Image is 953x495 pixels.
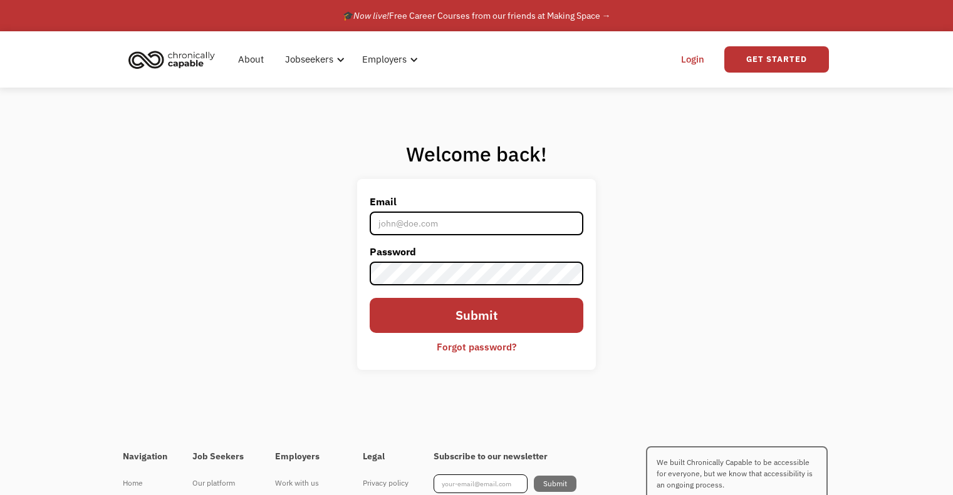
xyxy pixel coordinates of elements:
[674,39,712,79] a: Login
[125,46,219,73] img: Chronically Capable logo
[192,451,250,462] h4: Job Seekers
[370,191,583,212] label: Email
[355,39,422,79] div: Employers
[370,191,583,357] form: Email Form 2
[434,451,576,462] h4: Subscribe to our newsletter
[362,52,407,67] div: Employers
[123,474,167,492] a: Home
[278,39,348,79] div: Jobseekers
[437,339,516,354] div: Forgot password?
[275,476,338,491] div: Work with us
[534,476,576,492] input: Submit
[370,298,583,333] input: Submit
[363,451,409,462] h4: Legal
[357,141,595,166] h1: Welcome back!
[427,336,526,357] a: Forgot password?
[363,474,409,492] a: Privacy policy
[192,474,250,492] a: Our platform
[123,451,167,462] h4: Navigation
[434,474,528,493] input: your-email@email.com
[192,476,250,491] div: Our platform
[353,10,389,21] em: Now live!
[370,212,583,235] input: john@doe.com
[434,474,576,493] form: Footer Newsletter
[370,242,583,262] label: Password
[724,46,829,73] a: Get Started
[125,46,224,73] a: home
[123,476,167,491] div: Home
[275,451,338,462] h4: Employers
[363,476,409,491] div: Privacy policy
[343,8,611,23] div: 🎓 Free Career Courses from our friends at Making Space →
[231,39,271,79] a: About
[275,474,338,492] a: Work with us
[285,52,333,67] div: Jobseekers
